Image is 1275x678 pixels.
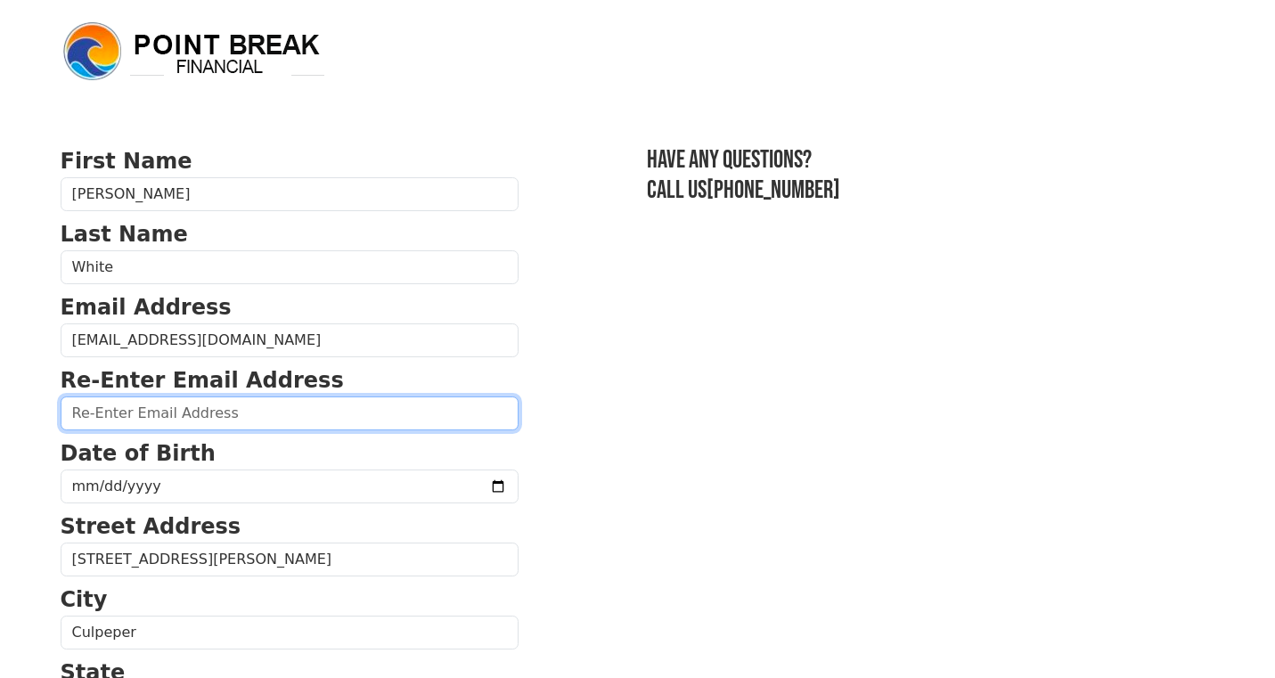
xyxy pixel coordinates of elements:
[61,396,519,430] input: Re-Enter Email Address
[647,176,1215,206] h3: Call us
[61,368,344,393] strong: Re-Enter Email Address
[61,149,192,174] strong: First Name
[647,145,1215,176] h3: Have any questions?
[61,543,519,576] input: Street Address
[61,587,108,612] strong: City
[61,323,519,357] input: Email Address
[61,295,232,320] strong: Email Address
[61,20,328,84] img: logo.png
[61,441,216,466] strong: Date of Birth
[61,616,519,649] input: City
[61,250,519,284] input: Last Name
[61,222,188,247] strong: Last Name
[707,176,840,205] a: [PHONE_NUMBER]
[61,514,241,539] strong: Street Address
[61,177,519,211] input: First Name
